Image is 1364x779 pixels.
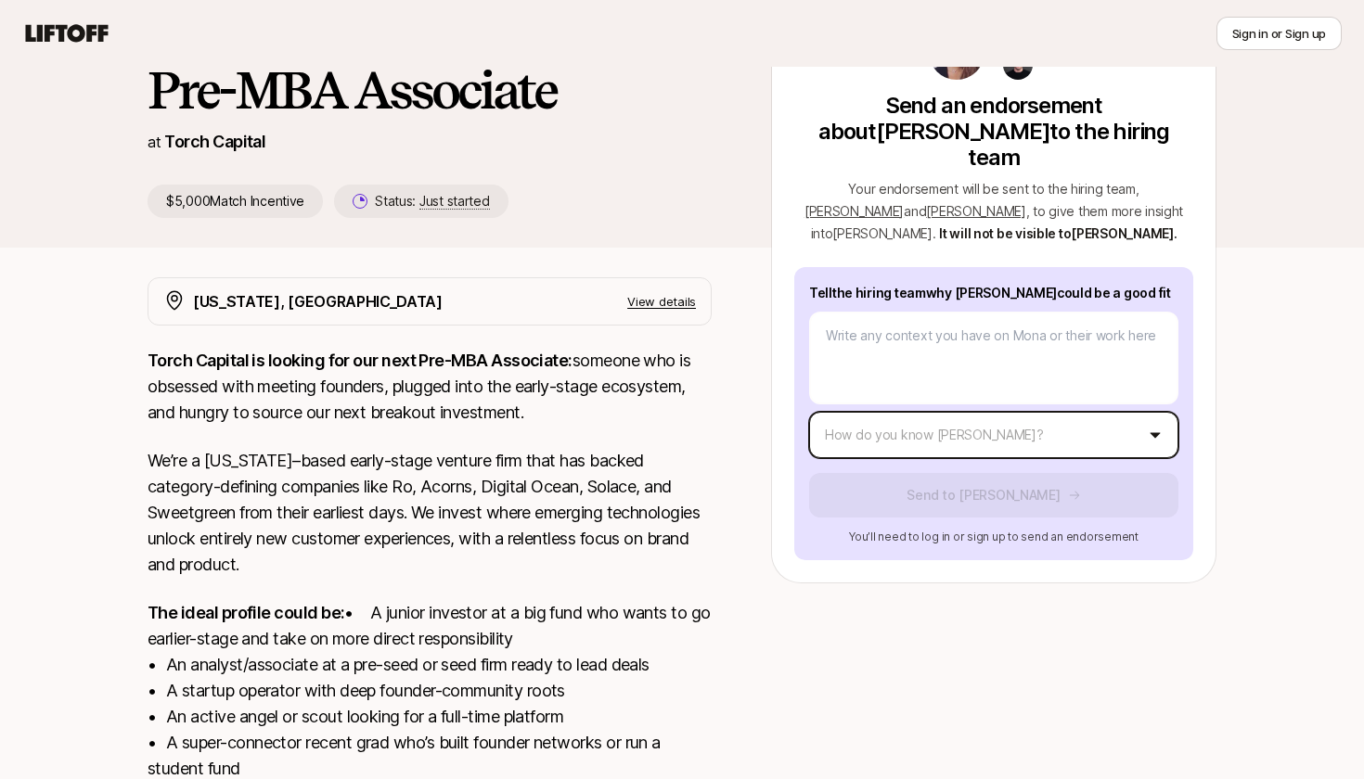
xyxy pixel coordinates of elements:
[809,282,1178,304] p: Tell the hiring team why [PERSON_NAME] could be a good fit
[193,289,443,313] p: [US_STATE], [GEOGRAPHIC_DATA]
[375,190,489,212] p: Status:
[804,181,1183,241] span: Your endorsement will be sent to the hiring team , , to give them more insight into [PERSON_NAME] .
[148,348,712,426] p: someone who is obsessed with meeting founders, plugged into the early-stage ecosystem, and hungry...
[148,62,712,118] h1: Pre-MBA Associate
[794,93,1193,171] p: Send an endorsement about [PERSON_NAME] to the hiring team
[148,603,344,622] strong: The ideal profile could be:
[939,225,1177,241] span: It will not be visible to [PERSON_NAME] .
[1216,17,1342,50] button: Sign in or Sign up
[904,203,1026,219] span: and
[804,203,904,219] span: [PERSON_NAME]
[926,203,1025,219] span: [PERSON_NAME]
[148,448,712,578] p: We’re a [US_STATE]–based early-stage venture firm that has backed category-defining companies lik...
[148,130,161,154] p: at
[148,185,323,218] p: $5,000 Match Incentive
[148,351,573,370] strong: Torch Capital is looking for our next Pre-MBA Associate:
[627,292,696,311] p: View details
[419,193,490,210] span: Just started
[809,529,1178,545] p: You’ll need to log in or sign up to send an endorsement
[164,132,265,151] a: Torch Capital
